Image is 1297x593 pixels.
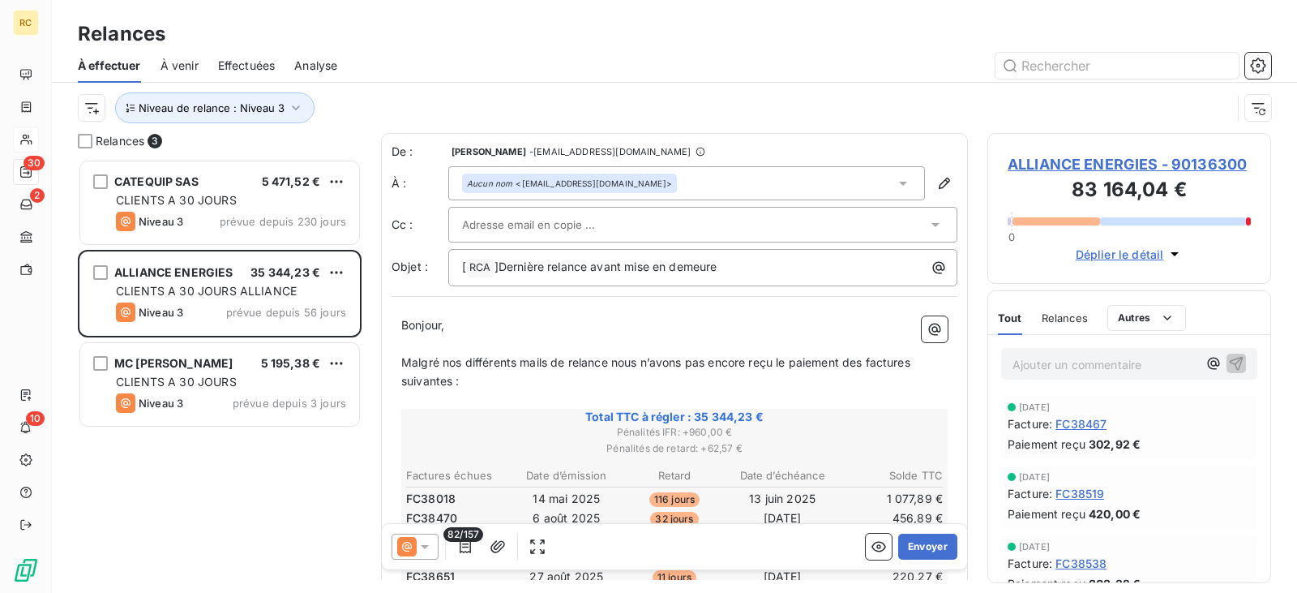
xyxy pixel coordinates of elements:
[115,92,315,123] button: Niveau de relance : Niveau 3
[1008,415,1052,432] span: Facture :
[650,512,698,526] span: 32 jours
[404,425,945,440] span: Pénalités IFR : + 960,00 €
[621,467,727,484] th: Retard
[452,147,526,157] span: [PERSON_NAME]
[529,147,691,157] span: - [EMAIL_ADDRESS][DOMAIN_NAME]
[653,570,696,585] span: 11 jours
[513,490,619,508] td: 14 mai 2025
[405,467,512,484] th: Factures échues
[392,175,448,191] label: À :
[494,260,717,273] span: ]Dernière relance avant mise en demeure
[1019,542,1050,552] span: [DATE]
[78,19,165,49] h3: Relances
[649,492,700,507] span: 116 jours
[1055,555,1107,572] span: FC38538
[24,156,45,170] span: 30
[1019,472,1050,482] span: [DATE]
[114,174,199,188] span: CATEQUIP SAS
[406,510,457,526] span: FC38470
[78,159,362,593] div: grid
[1008,436,1085,453] span: Paiement reçu
[148,134,162,148] span: 3
[96,133,144,149] span: Relances
[467,178,672,189] div: <[EMAIL_ADDRESS][DOMAIN_NAME]>
[837,509,944,527] td: 456,89 €
[513,467,619,484] th: Date d’émission
[1008,175,1251,208] h3: 83 164,04 €
[406,569,455,585] span: FC38651
[392,260,428,273] span: Objet :
[1008,505,1085,522] span: Paiement reçu
[1008,230,1015,243] span: 0
[401,318,444,332] span: Bonjour,
[1055,415,1107,432] span: FC38467
[513,509,619,527] td: 6 août 2025
[837,490,944,508] td: 1 077,89 €
[467,178,512,189] em: Aucun nom
[1008,575,1085,592] span: Paiement reçu
[513,568,619,586] td: 27 août 2025
[730,509,836,527] td: [DATE]
[114,265,233,279] span: ALLIANCE ENERGIES
[1076,246,1164,263] span: Déplier le détail
[139,306,183,319] span: Niveau 3
[1055,485,1104,502] span: FC38519
[13,557,39,583] img: Logo LeanPay
[1019,402,1050,412] span: [DATE]
[462,213,636,237] input: Adresse email en copie ...
[13,10,39,36] div: RC
[161,58,199,74] span: À venir
[1089,436,1141,453] span: 302,92 €
[404,409,945,425] span: Total TTC à régler : 35 344,23 €
[139,215,183,228] span: Niveau 3
[233,397,346,410] span: prévue depuis 3 jours
[250,265,320,279] span: 35 344,23 €
[998,312,1022,324] span: Tout
[995,53,1239,79] input: Rechercher
[26,411,45,426] span: 10
[294,58,337,74] span: Analyse
[1071,245,1188,264] button: Déplier le détail
[1042,312,1088,324] span: Relances
[114,356,233,370] span: MC [PERSON_NAME]
[262,174,321,188] span: 5 471,52 €
[116,193,237,207] span: CLIENTS A 30 JOURS
[730,490,836,508] td: 13 juin 2025
[404,441,945,456] span: Pénalités de retard : + 62,57 €
[116,284,297,298] span: CLIENTS A 30 JOURS ALLIANCE
[462,260,466,273] span: [
[78,58,141,74] span: À effectuer
[1107,305,1186,331] button: Autres
[1089,505,1141,522] span: 420,00 €
[220,215,346,228] span: prévue depuis 230 jours
[116,375,237,389] span: CLIENTS A 30 JOURS
[139,101,285,114] span: Niveau de relance : Niveau 3
[443,527,483,542] span: 82/157
[392,144,448,160] span: De :
[139,397,183,410] span: Niveau 3
[1089,575,1141,592] span: 803,32 €
[1008,485,1052,502] span: Facture :
[467,259,493,277] span: RCA
[730,568,836,586] td: [DATE]
[401,355,914,388] span: Malgré nos différents mails de relance nous n’avons pas encore reçu le paiement des factures suiv...
[226,306,346,319] span: prévue depuis 56 jours
[30,188,45,203] span: 2
[218,58,276,74] span: Effectuées
[1008,555,1052,572] span: Facture :
[837,568,944,586] td: 220,27 €
[730,467,836,484] th: Date d’échéance
[1008,153,1251,175] span: ALLIANCE ENERGIES - 90136300
[1242,538,1281,577] iframe: Intercom live chat
[406,491,456,507] span: FC38018
[261,356,321,370] span: 5 195,38 €
[898,534,957,560] button: Envoyer
[837,467,944,484] th: Solde TTC
[392,217,448,233] label: Cc :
